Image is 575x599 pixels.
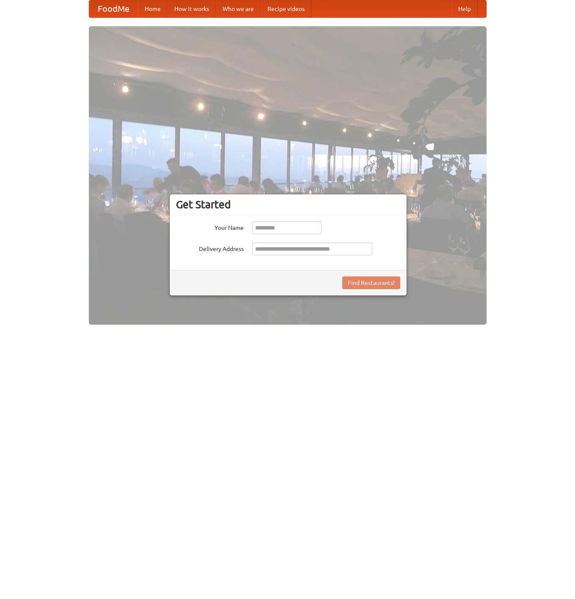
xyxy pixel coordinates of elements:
[168,0,216,17] a: How it works
[176,243,244,253] label: Delivery Address
[261,0,311,17] a: Recipe videos
[176,198,400,211] h3: Get Started
[176,221,244,232] label: Your Name
[451,0,478,17] a: Help
[138,0,168,17] a: Home
[216,0,261,17] a: Who we are
[89,0,138,17] a: FoodMe
[342,276,400,289] button: Find Restaurants!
